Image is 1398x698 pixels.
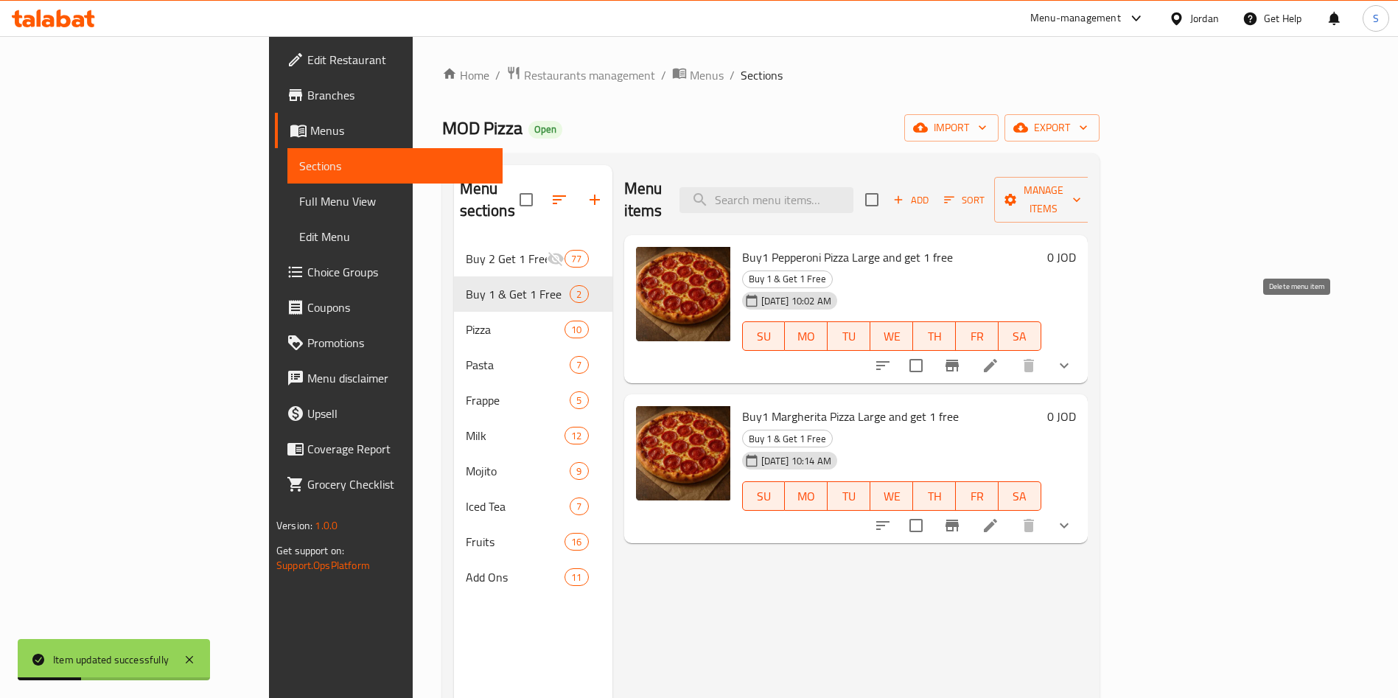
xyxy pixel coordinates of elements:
a: Coupons [275,290,503,325]
button: Manage items [994,177,1093,223]
span: Open [528,123,562,136]
a: Promotions [275,325,503,360]
h6: 0 JOD [1047,247,1076,268]
a: Full Menu View [287,184,503,219]
button: SU [742,321,786,351]
span: 9 [570,464,587,478]
span: TU [833,326,864,347]
span: 7 [570,358,587,372]
div: Buy 1 & Get 1 Free [742,271,833,288]
span: TH [919,486,950,507]
span: SA [1004,486,1035,507]
button: FR [956,321,999,351]
button: SA [999,481,1041,511]
span: FR [962,326,993,347]
div: Open [528,121,562,139]
a: Edit Restaurant [275,42,503,77]
div: Buy 2 Get 1 Free77 [454,241,612,276]
a: Menu disclaimer [275,360,503,396]
a: Restaurants management [506,66,655,85]
h6: 0 JOD [1047,406,1076,427]
span: 5 [570,394,587,408]
span: export [1016,119,1088,137]
span: FR [962,486,993,507]
button: import [904,114,999,142]
span: Coupons [307,299,491,316]
div: Mojito9 [454,453,612,489]
span: Frappe [466,391,570,409]
button: export [1004,114,1100,142]
span: 2 [570,287,587,301]
button: TU [828,481,870,511]
li: / [730,66,735,84]
button: TH [913,321,956,351]
span: Sort [944,192,985,209]
li: / [661,66,666,84]
span: 77 [565,252,587,266]
button: Add section [577,182,612,217]
div: items [570,391,588,409]
span: Select all sections [511,184,542,215]
div: Pizza [466,321,565,338]
div: items [565,427,588,444]
button: TH [913,481,956,511]
a: Grocery Checklist [275,467,503,502]
span: Menus [690,66,724,84]
div: items [570,462,588,480]
svg: Inactive section [547,250,565,268]
div: items [570,285,588,303]
a: Support.OpsPlatform [276,556,370,575]
span: Iced Tea [466,498,570,515]
span: Edit Menu [299,228,491,245]
span: Get support on: [276,541,344,560]
span: Sections [741,66,783,84]
button: MO [785,481,828,511]
span: Coverage Report [307,440,491,458]
button: MO [785,321,828,351]
span: Buy1 Margherita Pizza Large and get 1 free [742,405,959,427]
div: items [565,250,588,268]
span: Branches [307,86,491,104]
span: SU [749,486,780,507]
span: Full Menu View [299,192,491,210]
span: Buy1 Pepperoni Pizza Large and get 1 free [742,246,953,268]
button: Add [887,189,934,212]
div: Fruits16 [454,524,612,559]
span: Restaurants management [524,66,655,84]
div: items [565,568,588,586]
span: import [916,119,987,137]
a: Coverage Report [275,431,503,467]
span: Add Ons [466,568,565,586]
span: MO [791,326,822,347]
div: Milk12 [454,418,612,453]
img: Buy1 Margherita Pizza Large and get 1 free [636,406,730,500]
button: WE [870,481,913,511]
span: Upsell [307,405,491,422]
span: Promotions [307,334,491,352]
span: [DATE] 10:02 AM [755,294,837,308]
span: Milk [466,427,565,444]
img: Buy1 Pepperoni Pizza Large and get 1 free [636,247,730,341]
a: Edit menu item [982,517,999,534]
span: 1.0.0 [315,516,338,535]
span: 11 [565,570,587,584]
span: WE [876,486,907,507]
div: Add Ons11 [454,559,612,595]
span: MOD Pizza [442,111,522,144]
span: Version: [276,516,312,535]
span: Mojito [466,462,570,480]
span: TH [919,326,950,347]
div: items [570,356,588,374]
a: Branches [275,77,503,113]
button: SU [742,481,786,511]
button: delete [1011,508,1046,543]
nav: breadcrumb [442,66,1100,85]
button: show more [1046,508,1082,543]
div: Buy 2 Get 1 Free [466,250,548,268]
span: Buy 1 & Get 1 Free [466,285,570,303]
span: SU [749,326,780,347]
span: Select to update [901,510,932,541]
span: S [1373,10,1379,27]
